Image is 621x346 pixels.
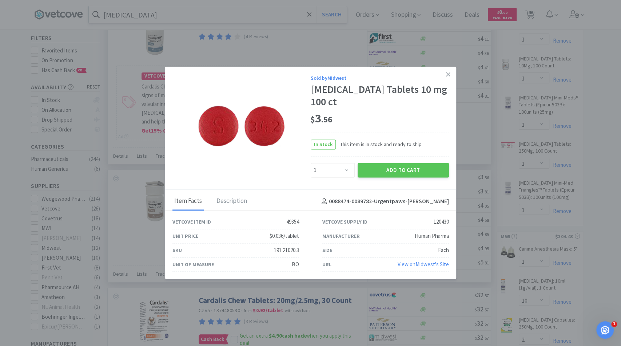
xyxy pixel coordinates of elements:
[321,114,332,125] span: . 56
[292,260,299,269] div: BO
[311,74,449,82] div: Sold by Midwest
[438,246,449,255] div: Each
[194,78,289,173] img: 5064124f86d04875b89e9312a4fdc05d_120430.jpeg
[172,218,211,226] div: Vetcove Item ID
[611,321,617,327] span: 1
[311,114,315,125] span: $
[434,218,449,227] div: 120430
[172,192,204,211] div: Item Facts
[322,246,332,254] div: Size
[358,163,449,177] button: Add to Cart
[172,260,214,268] div: Unit of Measure
[596,321,614,339] iframe: Intercom live chat
[172,232,198,240] div: Unit Price
[322,260,331,268] div: URL
[270,232,299,241] div: $0.036/tablet
[319,197,449,206] h4: 0088474-0089782 - Urgentpaws-[PERSON_NAME]
[274,246,299,255] div: 191.21020.3
[215,192,249,211] div: Description
[322,232,360,240] div: Manufacturer
[336,141,422,149] span: This item is in stock and ready to ship
[322,218,367,226] div: Vetcove Supply ID
[415,232,449,241] div: Human Pharma
[311,111,332,126] span: 3
[311,84,449,108] div: [MEDICAL_DATA] Tablets 10 mg 100 ct
[398,261,449,268] a: View onMidwest's Site
[311,140,335,149] span: In Stock
[172,246,182,254] div: SKU
[286,218,299,227] div: 49354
